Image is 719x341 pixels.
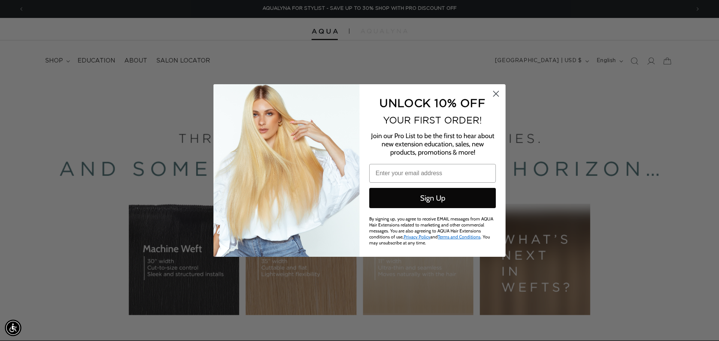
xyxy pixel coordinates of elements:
[5,320,21,336] div: Accessibility Menu
[682,305,719,341] iframe: Chat Widget
[404,234,430,240] a: Privacy Policy
[369,216,493,246] span: By signing up, you agree to receive EMAIL messages from AQUA Hair Extensions related to marketing...
[438,234,480,240] a: Terms and Conditions
[371,132,494,156] span: Join our Pro List to be the first to hear about new extension education, sales, new products, pro...
[379,97,485,109] span: UNLOCK 10% OFF
[213,84,359,257] img: daab8b0d-f573-4e8c-a4d0-05ad8d765127.png
[369,164,496,183] input: Enter your email address
[369,188,496,208] button: Sign Up
[383,115,482,125] span: YOUR FIRST ORDER!
[489,87,503,100] button: Close dialog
